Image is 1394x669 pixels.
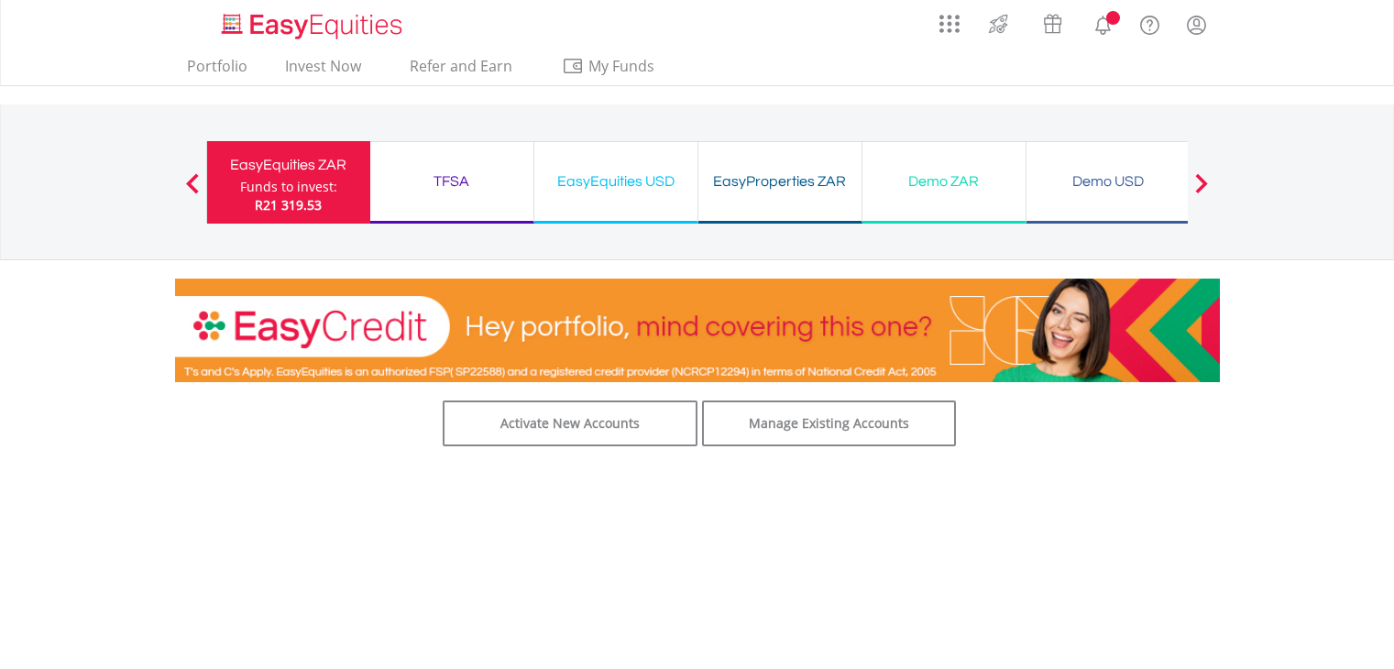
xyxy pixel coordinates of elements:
div: EasyEquities USD [545,169,686,194]
img: vouchers-v2.svg [1037,9,1068,38]
a: Notifications [1080,5,1126,41]
div: EasyProperties ZAR [709,169,851,194]
div: Funds to invest: [240,178,337,196]
img: grid-menu-icon.svg [939,14,960,34]
button: Next [1183,182,1220,201]
button: Previous [174,182,211,201]
span: My Funds [562,54,682,78]
img: thrive-v2.svg [983,9,1014,38]
div: EasyEquities ZAR [218,152,359,178]
a: FAQ's and Support [1126,5,1173,41]
span: Refer and Earn [410,56,512,76]
a: Vouchers [1026,5,1080,38]
img: EasyCredit Promotion Banner [175,279,1220,382]
a: Refer and Earn [391,57,532,85]
a: Manage Existing Accounts [702,400,957,446]
span: R21 319.53 [255,196,322,214]
div: Demo ZAR [873,169,1015,194]
a: Home page [214,5,410,41]
a: AppsGrid [928,5,971,34]
a: Invest Now [278,57,368,85]
div: TFSA [381,169,522,194]
div: Demo USD [1037,169,1179,194]
a: Activate New Accounts [443,400,697,446]
img: EasyEquities_Logo.png [218,11,410,41]
a: Portfolio [180,57,255,85]
a: My Profile [1173,5,1220,45]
